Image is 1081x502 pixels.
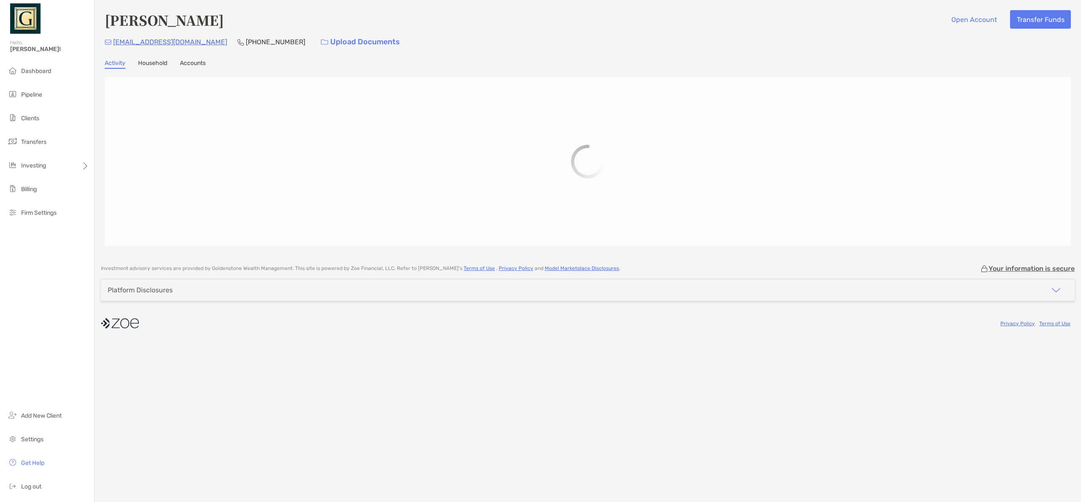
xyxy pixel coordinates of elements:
img: company logo [101,314,139,333]
a: Upload Documents [315,33,405,51]
span: Pipeline [21,91,42,98]
img: get-help icon [8,457,18,467]
a: Household [138,59,167,69]
img: pipeline icon [8,89,18,99]
img: firm-settings icon [8,207,18,217]
span: Transfers [21,138,46,146]
h4: [PERSON_NAME] [105,10,224,30]
p: [EMAIL_ADDRESS][DOMAIN_NAME] [113,37,227,47]
a: Accounts [180,59,206,69]
p: [PHONE_NUMBER] [246,37,305,47]
img: Phone Icon [237,39,244,46]
img: clients icon [8,113,18,123]
a: Terms of Use [464,265,495,271]
div: Platform Disclosures [108,286,173,294]
img: billing icon [8,184,18,194]
img: dashboard icon [8,65,18,76]
img: transfers icon [8,136,18,146]
img: investing icon [8,160,18,170]
p: Investment advisory services are provided by Goldenstone Wealth Management . This site is powered... [101,265,620,272]
span: Add New Client [21,412,62,419]
img: logout icon [8,481,18,491]
span: Dashboard [21,67,51,75]
a: Privacy Policy [499,265,533,271]
img: add_new_client icon [8,410,18,420]
img: icon arrow [1051,285,1061,295]
span: [PERSON_NAME]! [10,46,89,53]
a: Model Marketplace Disclosures [545,265,619,271]
a: Activity [105,59,125,69]
a: Privacy Policy [1000,321,1035,327]
span: Investing [21,162,46,169]
span: Get Help [21,459,44,467]
img: button icon [321,39,328,45]
img: Zoe Logo [10,3,41,34]
img: settings icon [8,434,18,444]
span: Billing [21,186,37,193]
button: Transfer Funds [1010,10,1071,29]
span: Log out [21,483,41,490]
p: Your information is secure [989,264,1075,273]
span: Settings [21,436,43,443]
img: Email Icon [105,40,111,45]
a: Terms of Use [1039,321,1070,327]
button: Open Account [945,10,1003,29]
span: Firm Settings [21,209,57,216]
span: Clients [21,115,39,122]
